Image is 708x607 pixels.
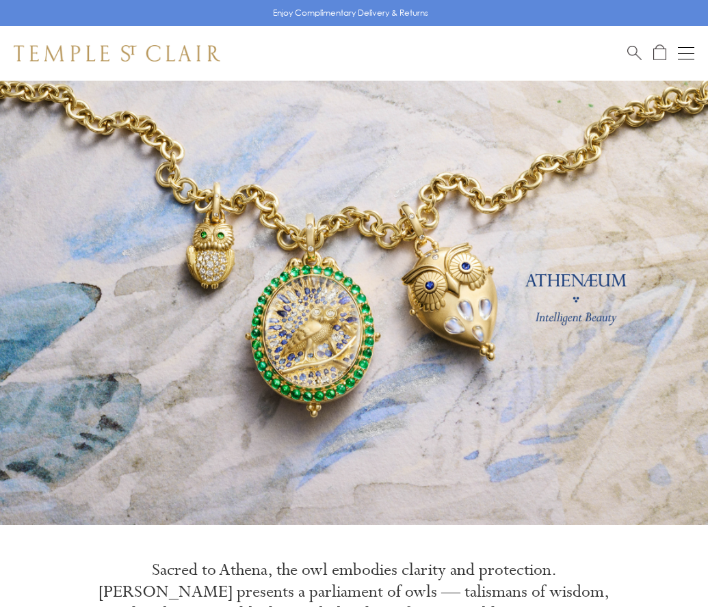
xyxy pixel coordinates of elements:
p: Enjoy Complimentary Delivery & Returns [273,6,428,20]
a: Search [627,44,642,62]
img: Temple St. Clair [14,45,220,62]
a: Open Shopping Bag [653,44,666,62]
button: Open navigation [678,45,694,62]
